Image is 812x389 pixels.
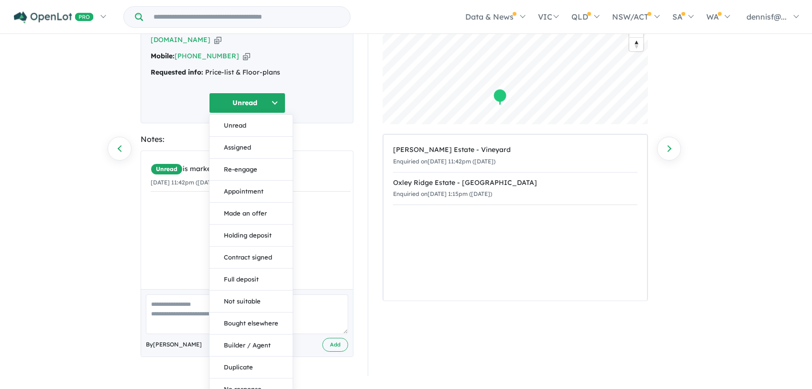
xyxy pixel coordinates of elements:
strong: Mobile: [151,52,175,60]
canvas: Map [383,5,648,124]
a: [PHONE_NUMBER] [175,52,239,60]
button: Re-engage [209,159,293,181]
img: Openlot PRO Logo White [14,11,94,23]
button: Reset bearing to north [629,37,643,51]
span: dennisf@... [746,12,787,22]
div: [PERSON_NAME] Estate - Vineyard [393,144,637,156]
button: Builder / Agent [209,335,293,357]
div: Price-list & Floor-plans [151,67,343,78]
button: Unread [209,115,293,137]
button: Copy [214,35,221,45]
button: Appointment [209,181,293,203]
button: Made an offer [209,203,293,225]
button: Duplicate [209,357,293,378]
button: Unread [209,93,285,113]
span: By [PERSON_NAME] [146,340,202,349]
strong: Requested info: [151,68,203,76]
div: Map marker [493,88,507,106]
button: Full deposit [209,269,293,291]
div: Oxley Ridge Estate - [GEOGRAPHIC_DATA] [393,177,637,189]
button: Bought elsewhere [209,313,293,335]
small: Enquiried on [DATE] 1:15pm ([DATE]) [393,190,492,197]
button: Not suitable [209,291,293,313]
button: Copy [243,51,250,61]
a: [PERSON_NAME] Estate - VineyardEnquiried on[DATE] 11:42pm ([DATE]) [393,140,637,173]
small: [DATE] 11:42pm ([DATE]) [151,179,219,186]
small: Enquiried on [DATE] 11:42pm ([DATE]) [393,158,495,165]
button: Holding deposit [209,225,293,247]
div: Notes: [141,133,353,146]
input: Try estate name, suburb, builder or developer [145,7,348,27]
span: Reset bearing to north [629,38,643,51]
span: Unread [151,163,183,175]
button: Contract signed [209,247,293,269]
button: Assigned [209,137,293,159]
a: Oxley Ridge Estate - [GEOGRAPHIC_DATA]Enquiried on[DATE] 1:15pm ([DATE]) [393,172,637,205]
button: Add [322,338,348,352]
div: is marked. [151,163,351,175]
